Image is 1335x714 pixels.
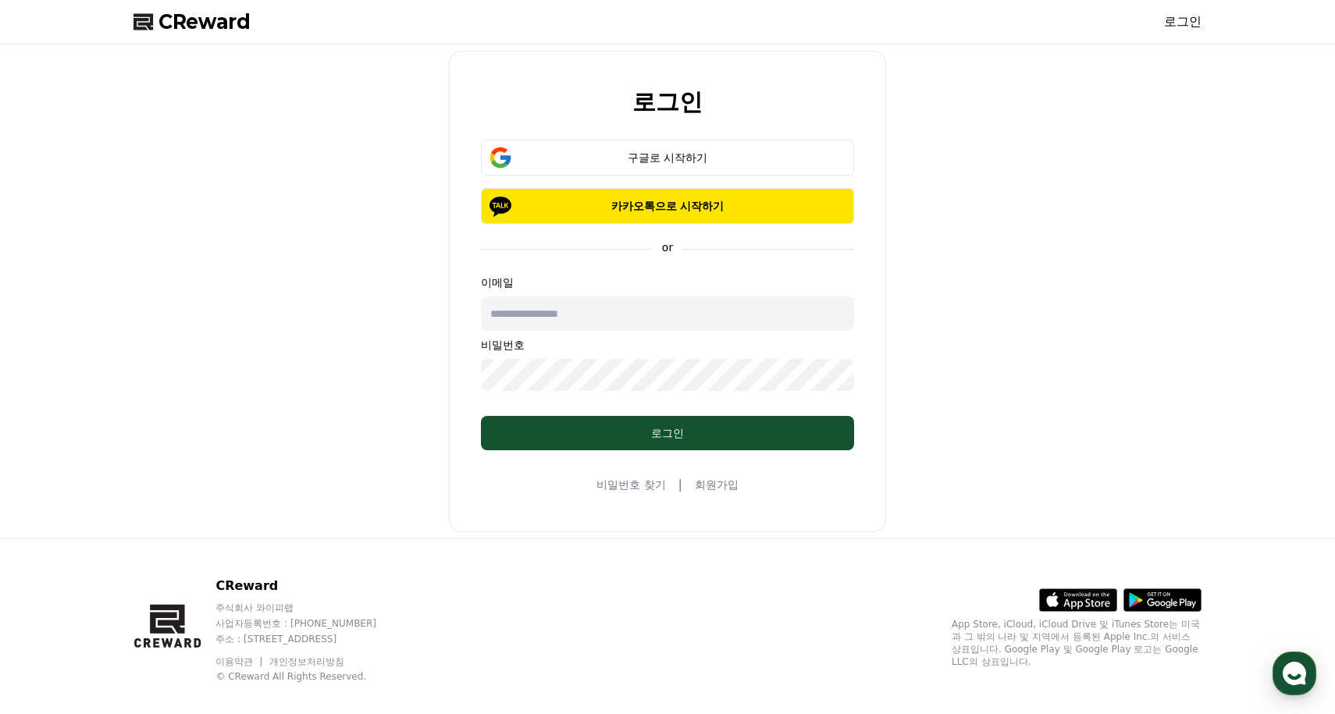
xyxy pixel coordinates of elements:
a: 비밀번호 찾기 [596,477,665,492]
p: 주식회사 와이피랩 [215,602,406,614]
p: App Store, iCloud, iCloud Drive 및 iTunes Store는 미국과 그 밖의 나라 및 지역에서 등록된 Apple Inc.의 서비스 상표입니다. Goo... [952,618,1201,668]
a: 로그인 [1164,12,1201,31]
a: 대화 [103,495,201,534]
button: 구글로 시작하기 [481,140,854,176]
span: CReward [158,9,251,34]
div: 구글로 시작하기 [504,150,831,165]
a: 설정 [201,495,300,534]
span: | [678,475,682,494]
p: 카카오톡으로 시작하기 [504,198,831,214]
p: 이메일 [481,275,854,290]
a: 회원가입 [695,477,739,492]
button: 로그인 [481,416,854,450]
p: 주소 : [STREET_ADDRESS] [215,633,406,645]
a: 홈 [5,495,103,534]
div: 로그인 [512,425,823,441]
p: © CReward All Rights Reserved. [215,670,406,683]
p: 비밀번호 [481,337,854,353]
a: 이용약관 [215,656,265,667]
a: 개인정보처리방침 [269,656,344,667]
p: CReward [215,577,406,595]
h2: 로그인 [632,89,703,115]
span: 설정 [241,518,260,531]
p: 사업자등록번호 : [PHONE_NUMBER] [215,617,406,630]
a: CReward [133,9,251,34]
span: 대화 [143,519,162,531]
button: 카카오톡으로 시작하기 [481,188,854,224]
p: or [653,240,682,255]
span: 홈 [49,518,59,531]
